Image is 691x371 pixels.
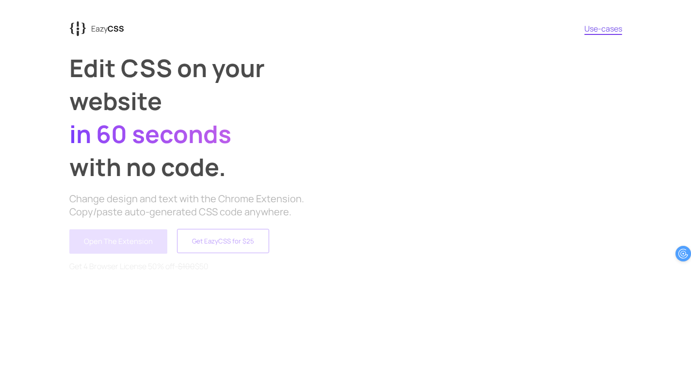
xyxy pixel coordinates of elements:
[584,23,622,34] a: Use-cases
[69,117,231,150] span: in 60 seconds
[69,20,77,35] tspan: {
[69,18,125,39] a: {{EazyCSS
[108,23,124,34] span: CSS
[79,22,86,37] tspan: {
[69,229,167,254] button: Open The Extension
[69,261,175,272] span: Get 4 Browser License 50% off
[91,23,124,34] p: Eazy
[69,51,346,183] h1: Edit CSS on your website with no code.
[177,229,269,253] button: Get EazyCSS for $25
[178,261,195,272] strike: $100
[69,192,346,218] p: Change design and text with the Chrome Extension. Copy/paste auto-generated CSS code anywhere.
[69,261,346,272] p: - $50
